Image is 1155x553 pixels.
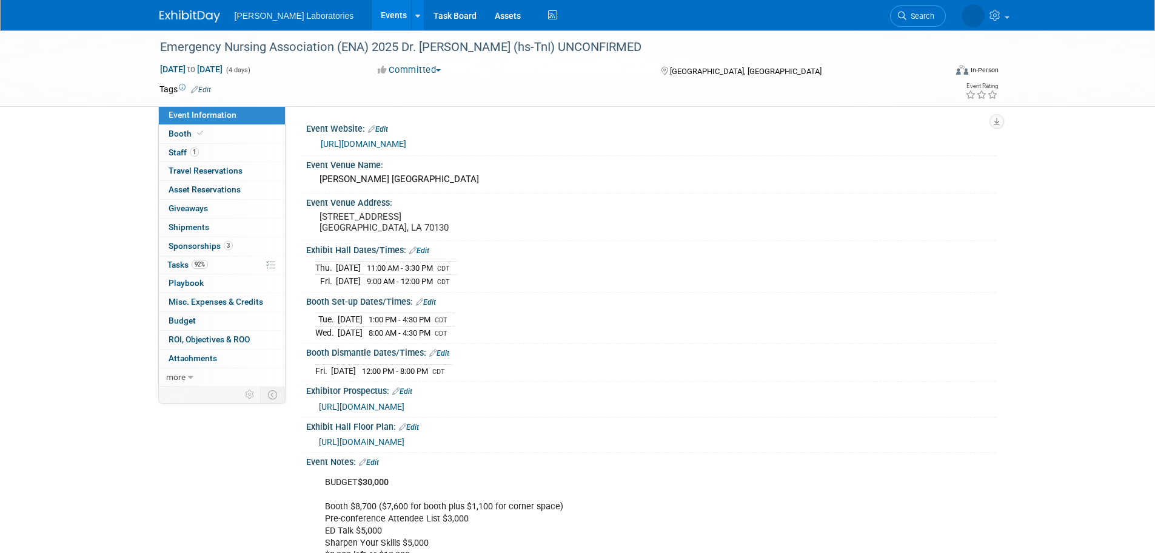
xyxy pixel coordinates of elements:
div: Booth Dismantle Dates/Times: [306,344,996,359]
span: 92% [192,260,208,269]
span: CDT [437,265,450,273]
span: Travel Reservations [169,166,243,175]
a: ROI, Objectives & ROO [159,331,285,349]
div: Emergency Nursing Association (ENA) 2025 Dr. [PERSON_NAME] (hs-TnI) UNCONFIRMED [156,36,928,58]
span: Playbook [169,278,204,288]
a: Playbook [159,274,285,293]
span: CDT [435,330,447,338]
td: Personalize Event Tab Strip [239,387,261,402]
span: Event Information [169,110,236,120]
b: $30,000 [358,477,389,487]
span: 1:00 PM - 4:30 PM [369,315,430,324]
a: Shipments [159,219,285,237]
div: Event Venue Name: [306,156,996,171]
span: Asset Reservations [169,185,241,194]
span: Tasks [167,260,208,270]
span: more [166,372,186,382]
span: CDT [435,316,447,324]
a: Misc. Expenses & Credits [159,293,285,311]
a: Asset Reservations [159,181,285,199]
span: 9:00 AM - 12:00 PM [367,277,433,286]
span: 8:00 AM - 4:30 PM [369,328,430,338]
a: Travel Reservations [159,162,285,180]
span: Sponsorships [169,241,233,251]
a: Edit [399,423,419,432]
span: Staff [169,148,199,157]
td: [DATE] [338,326,363,339]
div: Event Website: [306,120,996,135]
i: Booth reservation complete [197,130,203,137]
a: Edit [368,125,388,134]
img: Tisha Davis [962,4,985,27]
td: [DATE] [331,364,356,377]
a: Edit [416,298,436,307]
span: Misc. Expenses & Credits [169,297,263,307]
span: 1 [190,148,199,157]
span: CDT [437,278,450,286]
td: Fri. [315,364,331,377]
span: Shipments [169,222,209,232]
a: Event Information [159,106,285,124]
td: Tags [159,83,211,95]
a: Attachments [159,350,285,368]
div: Event Venue Address: [306,194,996,209]
span: [GEOGRAPHIC_DATA], [GEOGRAPHIC_DATA] [670,67,822,76]
a: [URL][DOMAIN_NAME] [321,139,406,149]
span: Giveaways [169,203,208,213]
span: 12:00 PM - 8:00 PM [362,367,428,376]
a: [URL][DOMAIN_NAME] [319,437,404,447]
div: In-Person [970,66,999,75]
img: Format-Inperson.png [956,65,968,75]
span: Search [906,12,934,21]
td: [DATE] [338,313,363,327]
a: Edit [191,86,211,94]
div: Event Format [874,63,999,81]
div: Event Notes: [306,453,996,469]
td: Tue. [315,313,338,327]
span: 3 [224,241,233,250]
span: CDT [432,368,445,376]
span: [DATE] [DATE] [159,64,223,75]
a: Search [890,5,946,27]
a: Giveaways [159,200,285,218]
a: Tasks92% [159,256,285,274]
span: Booth [169,129,206,138]
img: ExhibitDay [159,10,220,22]
div: [PERSON_NAME] [GEOGRAPHIC_DATA] [315,170,987,189]
div: Exhibitor Prospectus: [306,382,996,398]
span: ROI, Objectives & ROO [169,334,250,344]
a: Edit [409,246,429,255]
pre: [STREET_ADDRESS] [GEOGRAPHIC_DATA], LA 70130 [320,211,580,233]
div: Booth Set-up Dates/Times: [306,293,996,308]
td: [DATE] [336,262,361,275]
td: Thu. [315,262,336,275]
td: Toggle Event Tabs [260,387,285,402]
td: [DATE] [336,275,361,288]
span: to [186,64,197,74]
div: Exhibit Hall Dates/Times: [306,241,996,257]
a: Edit [429,349,449,358]
a: [URL][DOMAIN_NAME] [319,402,404,412]
a: Edit [359,458,379,467]
a: Budget [159,312,285,330]
a: Booth [159,125,285,143]
div: Event Rating [965,83,998,89]
a: Edit [392,387,412,396]
div: Exhibit Hall Floor Plan: [306,418,996,433]
span: (4 days) [225,66,250,74]
td: Fri. [315,275,336,288]
span: [PERSON_NAME] Laboratories [235,11,354,21]
button: Committed [373,64,446,76]
a: Sponsorships3 [159,237,285,256]
span: Budget [169,316,196,325]
a: Staff1 [159,144,285,162]
span: Attachments [169,353,217,363]
td: Wed. [315,326,338,339]
span: 11:00 AM - 3:30 PM [367,263,433,273]
a: more [159,368,285,387]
